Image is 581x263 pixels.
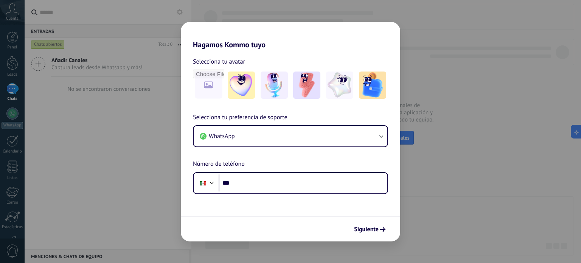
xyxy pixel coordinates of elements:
span: Selecciona tu preferencia de soporte [193,113,287,123]
div: Mexico: + 52 [196,175,210,191]
img: -1.jpeg [228,72,255,99]
button: WhatsApp [194,126,387,146]
button: Siguiente [351,223,389,236]
span: Número de teléfono [193,159,245,169]
img: -2.jpeg [261,72,288,99]
span: WhatsApp [209,132,235,140]
img: -5.jpeg [359,72,386,99]
h2: Hagamos Kommo tuyo [181,22,400,49]
span: Siguiente [354,227,379,232]
span: Selecciona tu avatar [193,57,245,67]
img: -4.jpeg [326,72,353,99]
img: -3.jpeg [293,72,320,99]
